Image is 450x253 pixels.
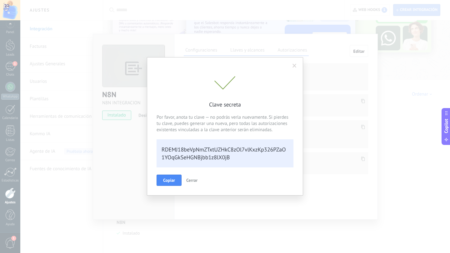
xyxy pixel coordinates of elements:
p: Clave secreta [157,101,293,108]
button: Copiar [157,175,182,186]
span: Cerrar [186,177,197,183]
button: Cerrar [184,175,200,186]
span: Copilot [443,119,449,133]
span: Por favor, anota tu clave — no podrás verla nuevamente. Si pierdes tu clave, puedes generar una n... [157,114,293,133]
div: RDEMJ18beVpNmZTxtUZHkC8zOl7vlKxzKp326PZaO1YOqGkSeHGNBjbb1z8lX0jB [157,139,293,167]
